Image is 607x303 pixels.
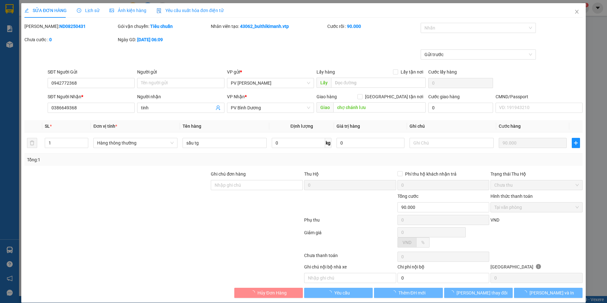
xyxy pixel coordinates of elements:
[304,263,396,273] div: Ghi chú nội bộ nhà xe
[59,24,86,29] b: ND08250431
[27,138,37,148] button: delete
[334,289,350,296] span: Yêu cầu
[257,289,287,296] span: Hủy Đơn Hàng
[457,289,507,296] span: [PERSON_NAME] thay đổi
[499,124,521,129] span: Cước hàng
[48,68,135,75] div: SĐT Người Gửi
[227,94,245,99] span: VP Nhận
[331,78,426,88] input: Dọc đường
[24,23,117,30] div: [PERSON_NAME]:
[24,36,117,43] div: Chưa cước :
[536,264,541,269] span: info-circle
[211,171,246,177] label: Ghi chú đơn hàng
[450,290,457,295] span: loading
[304,288,373,298] button: Yêu cầu
[27,156,234,163] div: Tổng: 1
[137,93,224,100] div: Người nhận
[45,124,50,129] span: SL
[231,78,310,88] span: PV Nam Đong
[494,203,579,212] span: Tại văn phòng
[363,93,426,100] span: [GEOGRAPHIC_DATA] tận nơi
[110,8,114,13] span: picture
[137,37,163,42] b: [DATE] 06:09
[234,288,303,298] button: Hủy Đơn Hàng
[403,240,411,245] span: VND
[48,93,135,100] div: SĐT Người Nhận
[304,273,396,283] input: Nhập ghi chú
[317,102,333,113] span: Giao
[303,216,397,228] div: Phụ thu
[325,138,331,148] span: kg
[93,124,117,129] span: Đơn vị tính
[410,138,494,148] input: Ghi Chú
[407,120,496,132] th: Ghi chú
[397,194,418,199] span: Tổng cước
[421,240,424,245] span: %
[327,23,419,30] div: Cước rồi :
[391,290,398,295] span: loading
[398,289,425,296] span: Thêm ĐH mới
[428,103,493,113] input: Cước giao hàng
[24,8,29,13] span: edit
[183,124,201,129] span: Tên hàng
[490,263,583,273] div: [GEOGRAPHIC_DATA]
[77,8,99,13] span: Lịch sử
[317,94,337,99] span: Giao hàng
[347,24,361,29] b: 90.000
[523,290,530,295] span: loading
[211,180,303,190] input: Ghi chú đơn hàng
[337,124,360,129] span: Giá trị hàng
[568,3,586,21] button: Close
[240,24,289,29] b: 43062_buithikimanh.vtp
[303,229,397,250] div: Giảm giá
[304,171,319,177] span: Thu Hộ
[490,217,499,222] span: VND
[77,8,81,13] span: clock-circle
[216,105,221,110] span: user-add
[494,180,579,190] span: Chưa thu
[303,252,397,263] div: Chưa thanh toán
[118,36,210,43] div: Ngày GD:
[250,290,257,295] span: loading
[97,138,174,148] span: Hàng thông thường
[227,68,314,75] div: VP gửi
[157,8,162,13] img: icon
[231,103,310,113] span: PV Bình Dương
[374,288,443,298] button: Thêm ĐH mới
[290,124,313,129] span: Định lượng
[428,78,493,88] input: Cước lấy hàng
[211,23,326,30] div: Nhân viên tạo:
[157,8,223,13] span: Yêu cầu xuất hóa đơn điện tử
[24,8,67,13] span: SỬA ĐƠN HÀNG
[150,24,173,29] b: Tiêu chuẩn
[403,171,459,177] span: Phí thu hộ khách nhận trả
[118,23,210,30] div: Gói vận chuyển:
[49,37,52,42] b: 0
[317,78,331,88] span: Lấy
[572,138,580,148] button: plus
[499,138,567,148] input: 0
[530,289,574,296] span: [PERSON_NAME] và In
[428,94,460,99] label: Cước giao hàng
[333,102,426,113] input: Dọc đường
[428,69,457,74] label: Cước lấy hàng
[110,8,146,13] span: Ảnh kiện hàng
[317,69,335,74] span: Lấy hàng
[398,68,426,75] span: Lấy tận nơi
[514,288,583,298] button: [PERSON_NAME] và In
[572,140,580,145] span: plus
[444,288,513,298] button: [PERSON_NAME] thay đổi
[496,93,583,100] div: CMND/Passport
[490,171,583,177] div: Trạng thái Thu Hộ
[424,50,532,59] span: Gửi trước
[183,138,267,148] input: VD: Bàn, Ghế
[574,9,579,14] span: close
[327,290,334,295] span: loading
[397,263,490,273] div: Chi phí nội bộ
[490,194,533,199] label: Hình thức thanh toán
[137,68,224,75] div: Người gửi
